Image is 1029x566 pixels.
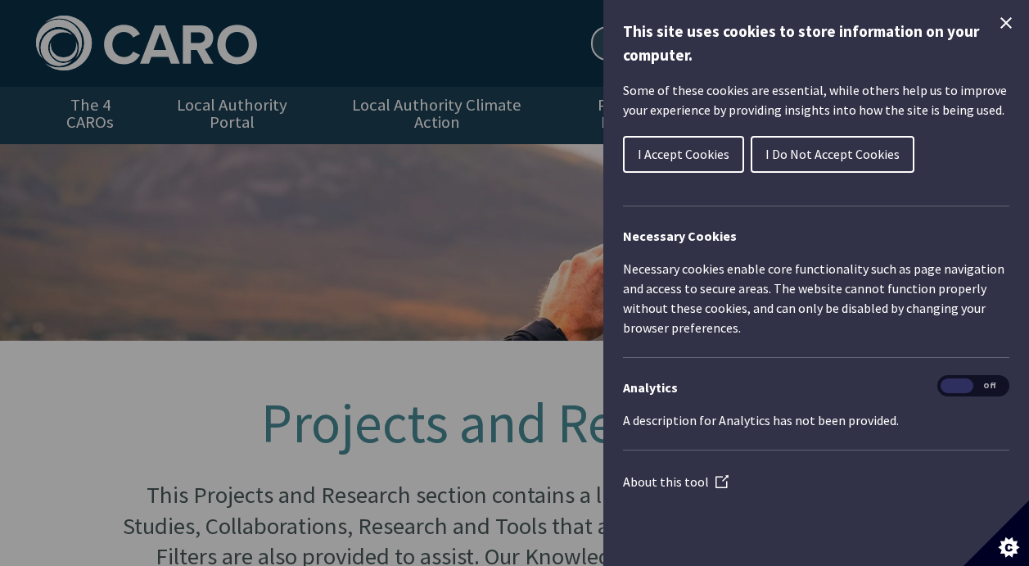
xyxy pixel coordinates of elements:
button: Close Cookie Control [996,13,1016,33]
button: Set cookie preferences [964,500,1029,566]
button: I Do Not Accept Cookies [751,136,914,173]
a: About this tool [623,473,729,490]
span: Off [973,378,1006,394]
h2: Necessary Cookies [623,226,1009,246]
p: A description for Analytics has not been provided. [623,410,1009,430]
h3: Analytics [623,378,1009,397]
span: On [941,378,973,394]
p: Some of these cookies are essential, while others help us to improve your experience by providing... [623,80,1009,120]
span: I Accept Cookies [638,146,729,162]
h1: This site uses cookies to store information on your computer. [623,20,1009,67]
span: I Do Not Accept Cookies [765,146,900,162]
button: I Accept Cookies [623,136,744,173]
p: Necessary cookies enable core functionality such as page navigation and access to secure areas. T... [623,259,1009,337]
